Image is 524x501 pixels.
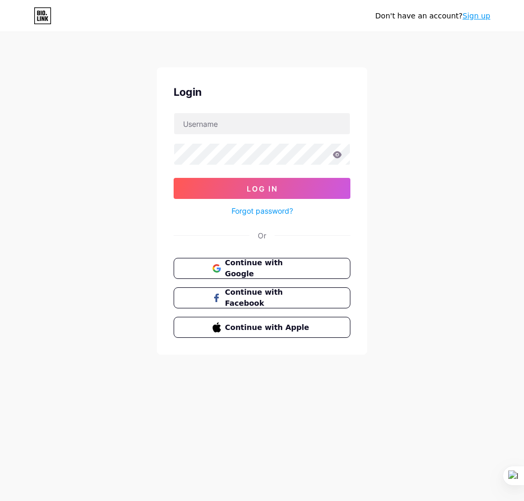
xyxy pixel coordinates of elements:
[225,287,312,309] span: Continue with Facebook
[174,84,350,100] div: Login
[375,11,490,22] div: Don't have an account?
[174,178,350,199] button: Log In
[225,322,312,333] span: Continue with Apple
[258,230,266,241] div: Or
[174,258,350,279] button: Continue with Google
[247,184,278,193] span: Log In
[225,257,312,279] span: Continue with Google
[231,205,293,216] a: Forgot password?
[174,287,350,308] button: Continue with Facebook
[174,317,350,338] button: Continue with Apple
[462,12,490,20] a: Sign up
[174,113,350,134] input: Username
